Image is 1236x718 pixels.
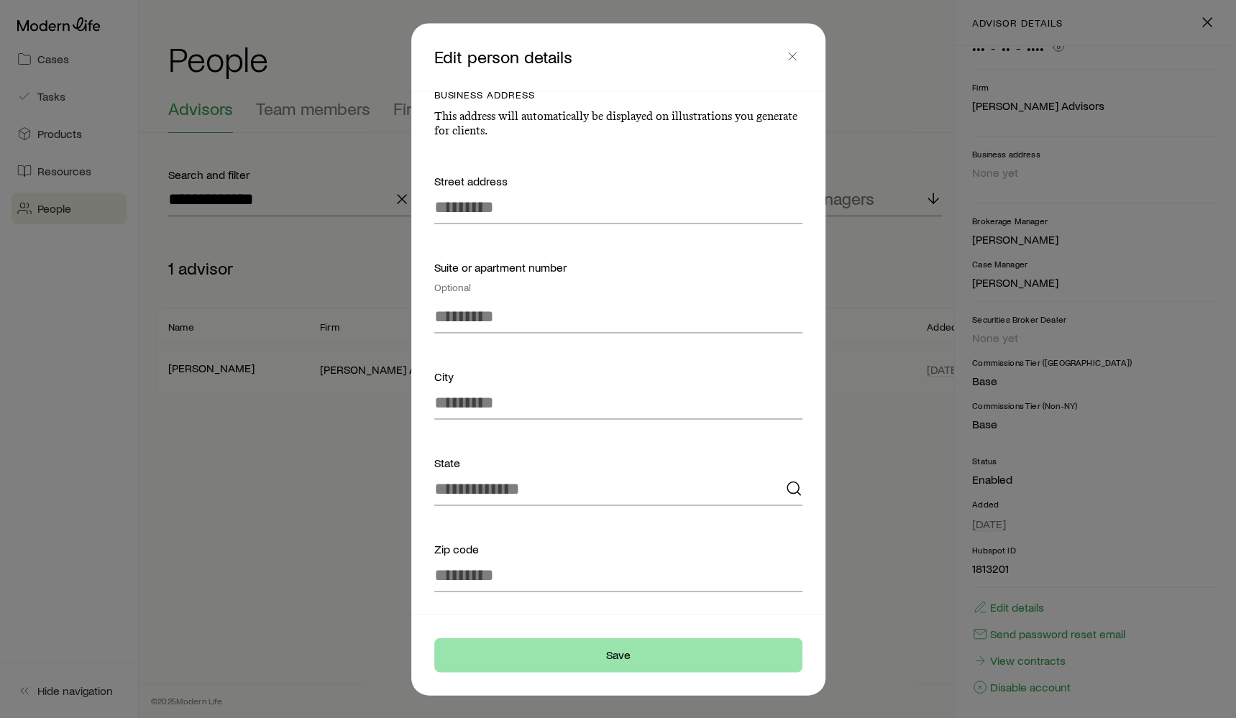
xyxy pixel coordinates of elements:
p: Business Address [434,89,802,101]
p: Edit person details [434,46,782,68]
div: Street address [434,172,802,190]
p: This address will automatically be displayed on illustrations you generate for clients. [434,109,802,138]
button: Save [434,638,802,672]
div: Optional [434,282,802,293]
div: Zip code [434,540,802,558]
div: State [434,454,802,471]
div: City [434,368,802,385]
div: Suite or apartment number [434,259,802,293]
